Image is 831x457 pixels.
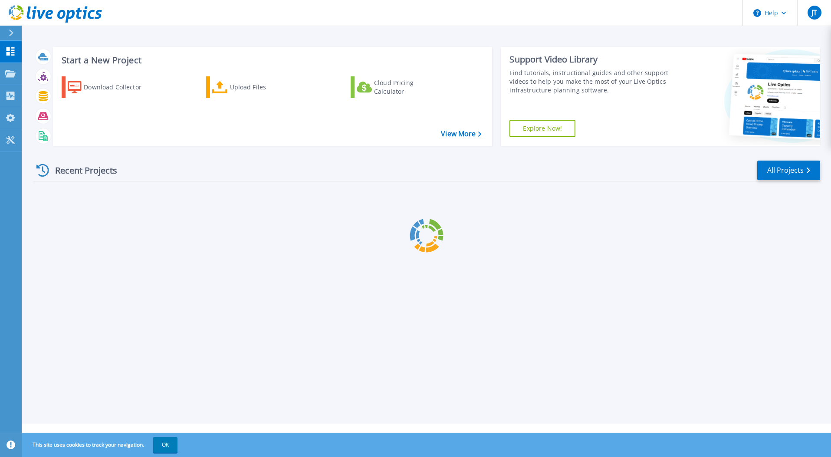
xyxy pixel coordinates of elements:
a: View More [441,130,481,138]
div: Recent Projects [33,160,129,181]
a: All Projects [757,161,820,180]
a: Download Collector [62,76,158,98]
button: OK [153,437,177,453]
span: JT [811,9,817,16]
a: Upload Files [206,76,303,98]
h3: Start a New Project [62,56,481,65]
div: Download Collector [84,79,153,96]
div: Cloud Pricing Calculator [374,79,443,96]
div: Find tutorials, instructional guides and other support videos to help you make the most of your L... [509,69,672,95]
div: Support Video Library [509,54,672,65]
div: Upload Files [230,79,299,96]
a: Cloud Pricing Calculator [351,76,447,98]
a: Explore Now! [509,120,575,137]
span: This site uses cookies to track your navigation. [24,437,177,453]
